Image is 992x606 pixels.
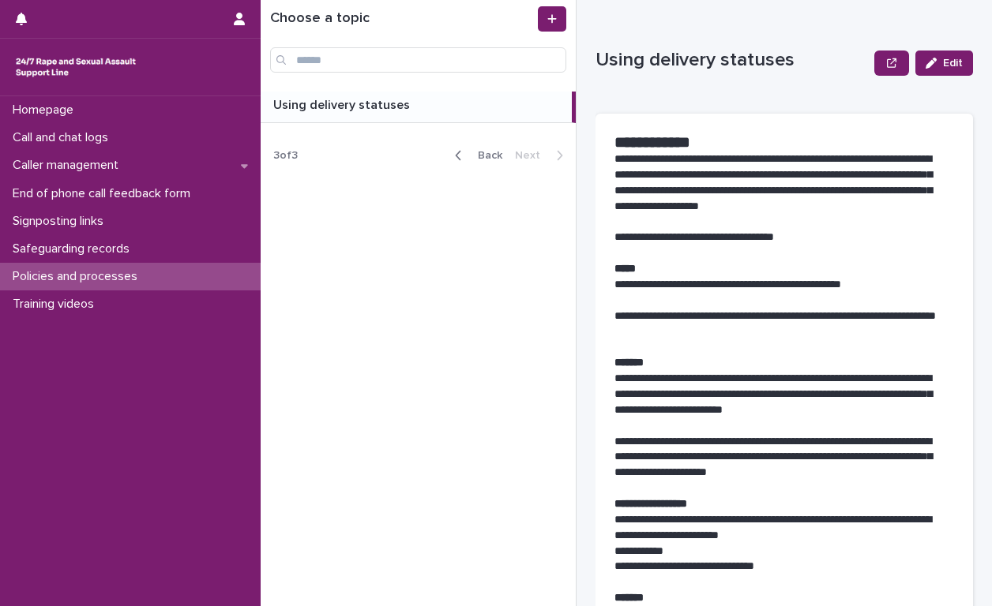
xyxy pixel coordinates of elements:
p: Using delivery statuses [596,49,868,72]
p: Safeguarding records [6,241,142,256]
h1: Choose a topic [270,10,535,28]
button: Next [509,148,576,163]
p: Policies and processes [6,269,150,284]
p: 3 of 3 [261,137,310,175]
p: Call and chat logs [6,130,121,145]
button: Edit [915,50,973,76]
p: Using delivery statuses [273,95,413,113]
p: Homepage [6,103,86,118]
button: Back [442,148,509,163]
span: Next [515,150,550,161]
span: Edit [943,58,963,69]
span: Back [468,150,502,161]
p: Caller management [6,158,131,173]
p: Signposting links [6,214,116,229]
a: Using delivery statusesUsing delivery statuses [261,92,576,123]
p: End of phone call feedback form [6,186,203,201]
input: Search [270,47,566,73]
img: rhQMoQhaT3yELyF149Cw [13,51,139,83]
p: Training videos [6,297,107,312]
